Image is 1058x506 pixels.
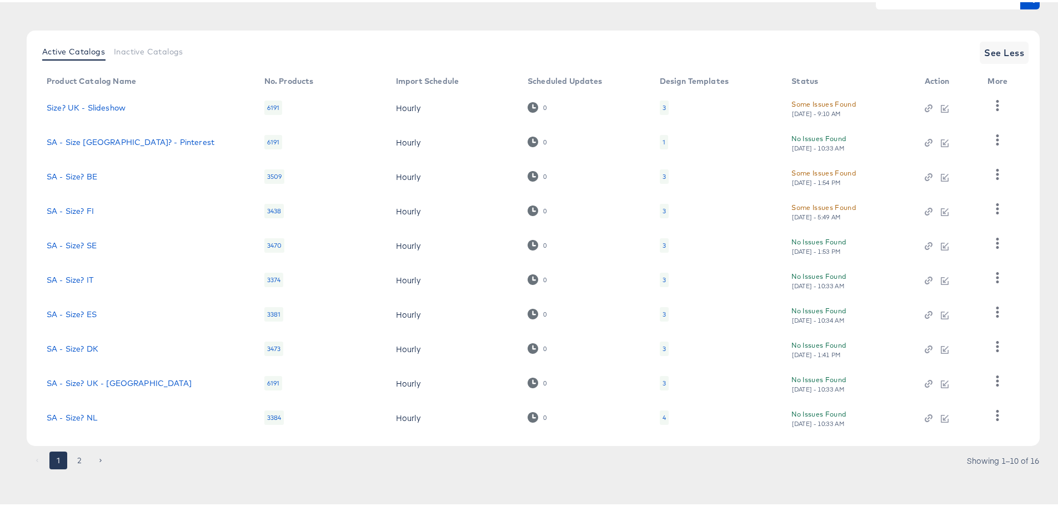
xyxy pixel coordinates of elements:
div: 0 [543,274,547,282]
button: Some Issues Found[DATE] - 5:49 AM [791,199,856,219]
a: SA - Size? BE [47,170,97,179]
th: More [979,71,1021,88]
div: 3470 [264,236,285,251]
div: Some Issues Found [791,96,856,108]
div: 3 [660,270,669,285]
td: Hourly [387,157,519,192]
div: 0 [543,239,547,247]
div: No. Products [264,74,314,83]
a: SA - Size? UK - [GEOGRAPHIC_DATA] [47,377,192,385]
div: 3 [660,305,669,319]
div: 0 [528,238,547,248]
div: 3473 [264,339,284,354]
div: 0 [543,171,547,178]
div: 0 [528,169,547,179]
div: 3 [660,339,669,354]
div: Scheduled Updates [528,74,603,83]
div: 0 [528,100,547,111]
nav: pagination navigation [27,449,111,467]
td: Hourly [387,295,519,329]
td: Hourly [387,88,519,123]
div: 4 [663,411,666,420]
div: 3 [663,170,666,179]
a: Size? UK - Slideshow [47,101,126,110]
div: 0 [543,412,547,419]
a: SA - Size [GEOGRAPHIC_DATA]? - Pinterest [47,136,214,144]
div: 6191 [264,98,283,113]
div: 0 [543,377,547,385]
button: page 1 [49,449,67,467]
td: Hourly [387,123,519,157]
div: 3 [660,202,669,216]
div: 3 [663,204,666,213]
td: Hourly [387,226,519,260]
td: Hourly [387,364,519,398]
div: 0 [543,205,547,213]
div: [DATE] - 5:49 AM [791,211,841,219]
div: 3438 [264,202,284,216]
div: [DATE] - 1:54 PM [791,177,841,184]
div: 0 [528,203,547,214]
th: Action [916,71,979,88]
div: Design Templates [660,74,729,83]
span: Inactive Catalogs [114,45,183,54]
a: SA - Size? DK [47,342,98,351]
div: 1 [663,136,665,144]
a: SA - Size? IT [47,273,93,282]
button: Go to next page [92,449,109,467]
div: 3 [663,377,666,385]
div: 0 [528,272,547,283]
div: 0 [528,375,547,386]
td: Hourly [387,398,519,433]
button: Some Issues Found[DATE] - 1:54 PM [791,165,856,184]
div: 3 [660,236,669,251]
div: 0 [543,308,547,316]
div: 0 [543,102,547,109]
td: Hourly [387,192,519,226]
th: Status [783,71,915,88]
div: 0 [528,410,547,420]
div: 3 [663,308,666,317]
span: See Less [984,43,1024,58]
div: Showing 1–10 of 16 [966,454,1040,462]
a: SA - Size? ES [47,308,97,317]
div: 3 [660,167,669,182]
span: Active Catalogs [42,45,105,54]
div: 3 [663,273,666,282]
a: SA - Size? FI [47,204,94,213]
div: 3374 [264,270,284,285]
div: 6191 [264,133,283,147]
div: 4 [660,408,669,423]
div: 3509 [264,167,285,182]
div: 6191 [264,374,283,388]
div: 0 [528,134,547,145]
div: Some Issues Found [791,165,856,177]
div: Some Issues Found [791,199,856,211]
div: 3 [663,342,666,351]
div: 0 [528,341,547,352]
button: Some Issues Found[DATE] - 9:10 AM [791,96,856,116]
button: See Less [980,39,1029,62]
td: Hourly [387,329,519,364]
div: 3381 [264,305,284,319]
div: 3 [663,239,666,248]
td: Hourly [387,260,519,295]
div: [DATE] - 9:10 AM [791,108,841,116]
div: 3 [663,101,666,110]
a: SA - Size? SE [47,239,97,248]
div: 0 [543,136,547,144]
div: Product Catalog Name [47,74,136,83]
a: SA - Size? NL [47,411,97,420]
div: 3 [660,374,669,388]
div: 1 [660,133,668,147]
div: 3384 [264,408,284,423]
div: 0 [543,343,547,350]
div: 3 [660,98,669,113]
div: 0 [528,307,547,317]
button: Go to page 2 [71,449,88,467]
div: Import Schedule [396,74,459,83]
